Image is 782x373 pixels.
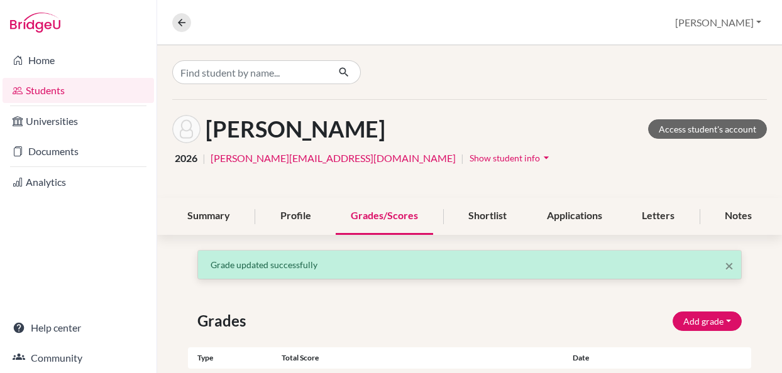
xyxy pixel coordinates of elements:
a: Documents [3,139,154,164]
div: Profile [265,198,326,235]
a: Analytics [3,170,154,195]
button: [PERSON_NAME] [669,11,767,35]
button: Show student infoarrow_drop_down [469,148,553,168]
img: Bridge-U [10,13,60,33]
a: [PERSON_NAME][EMAIL_ADDRESS][DOMAIN_NAME] [211,151,456,166]
a: Home [3,48,154,73]
a: Universities [3,109,154,134]
span: 2026 [175,151,197,166]
p: Grade updated successfully [211,258,729,271]
a: Help center [3,315,154,340]
div: Notes [710,198,767,235]
input: Find student by name... [172,60,328,84]
span: Grades [197,310,251,332]
span: Show student info [470,153,540,163]
div: Date [563,352,704,364]
div: Summary [172,198,245,235]
img: Rosa Rath's avatar [172,115,201,143]
span: × [725,256,734,274]
span: | [461,151,464,166]
button: Add grade [673,311,742,331]
button: Close [725,258,734,273]
span: | [202,151,206,166]
a: Students [3,78,154,103]
div: Type [188,352,282,364]
a: Community [3,345,154,370]
i: arrow_drop_down [540,151,553,164]
div: Letters [627,198,690,235]
h1: [PERSON_NAME] [206,116,385,143]
div: Grades/Scores [336,198,433,235]
a: Access student's account [648,119,767,139]
div: Shortlist [453,198,522,235]
div: Applications [532,198,617,235]
div: Total score [282,352,563,364]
